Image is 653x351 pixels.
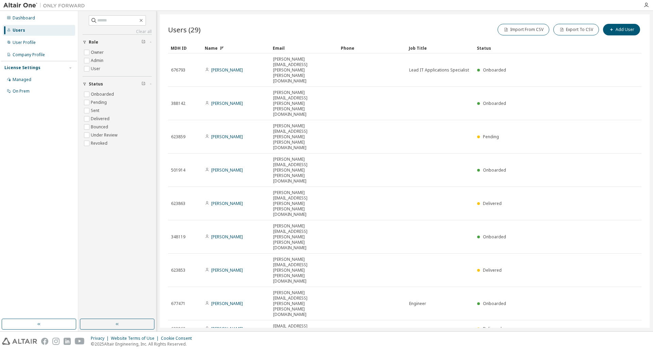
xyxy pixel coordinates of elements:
[483,167,506,173] span: Onboarded
[91,123,110,131] label: Bounced
[171,67,185,73] span: 676793
[211,326,243,332] a: [PERSON_NAME]
[211,167,243,173] a: [PERSON_NAME]
[111,336,161,341] div: Website Terms of Use
[2,338,37,345] img: altair_logo.svg
[89,81,103,87] span: Status
[75,338,85,345] img: youtube.svg
[211,134,243,140] a: [PERSON_NAME]
[91,48,105,57] label: Owner
[211,301,243,306] a: [PERSON_NAME]
[483,326,502,332] span: Delivered
[273,223,335,251] span: [PERSON_NAME][EMAIL_ADDRESS][PERSON_NAME][PERSON_NAME][DOMAIN_NAME]
[553,24,599,35] button: Export To CSV
[211,234,243,240] a: [PERSON_NAME]
[171,326,185,332] span: 623862
[91,131,119,139] label: Under Review
[211,267,243,273] a: [PERSON_NAME]
[41,338,48,345] img: facebook.svg
[13,40,36,45] div: User Profile
[273,190,335,217] span: [PERSON_NAME][EMAIL_ADDRESS][PERSON_NAME][PERSON_NAME][DOMAIN_NAME]
[91,65,102,73] label: User
[483,301,506,306] span: Onboarded
[483,267,502,273] span: Delivered
[483,234,506,240] span: Onboarded
[341,43,403,53] div: Phone
[273,157,335,184] span: [PERSON_NAME][EMAIL_ADDRESS][PERSON_NAME][PERSON_NAME][DOMAIN_NAME]
[498,24,549,35] button: Import From CSV
[91,115,111,123] label: Delivered
[64,338,71,345] img: linkedin.svg
[603,24,640,35] button: Add User
[409,301,426,306] span: Engineer
[91,90,115,98] label: Onboarded
[171,201,185,206] span: 623863
[273,323,335,334] span: [EMAIL_ADDRESS][DOMAIN_NAME]
[13,77,31,82] div: Managed
[483,67,506,73] span: Onboarded
[171,101,185,106] span: 388142
[273,257,335,284] span: [PERSON_NAME][EMAIL_ADDRESS][PERSON_NAME][PERSON_NAME][DOMAIN_NAME]
[483,201,502,206] span: Delivered
[483,100,506,106] span: Onboarded
[91,98,108,107] label: Pending
[83,29,152,34] a: Clear all
[161,336,196,341] div: Cookie Consent
[52,338,60,345] img: instagram.svg
[83,35,152,50] button: Role
[91,341,196,347] p: © 2025 Altair Engineering, Inc. All Rights Reserved.
[141,81,146,87] span: Clear filter
[273,290,335,317] span: [PERSON_NAME][EMAIL_ADDRESS][PERSON_NAME][PERSON_NAME][DOMAIN_NAME]
[211,100,243,106] a: [PERSON_NAME]
[477,43,606,53] div: Status
[91,336,111,341] div: Privacy
[171,301,185,306] span: 677471
[4,65,40,70] div: License Settings
[13,52,45,58] div: Company Profile
[211,67,243,73] a: [PERSON_NAME]
[171,134,185,140] span: 623859
[273,123,335,150] span: [PERSON_NAME][EMAIL_ADDRESS][PERSON_NAME][PERSON_NAME][DOMAIN_NAME]
[273,43,335,53] div: Email
[205,43,267,53] div: Name
[13,28,25,33] div: Users
[273,57,335,84] span: [PERSON_NAME][EMAIL_ADDRESS][PERSON_NAME][PERSON_NAME][DOMAIN_NAME]
[141,39,146,45] span: Clear filter
[409,67,469,73] span: Lead IT Applications Specialist
[89,39,98,45] span: Role
[171,167,185,173] span: 501914
[273,90,335,117] span: [PERSON_NAME][EMAIL_ADDRESS][PERSON_NAME][PERSON_NAME][DOMAIN_NAME]
[91,139,109,147] label: Revoked
[168,25,201,34] span: Users (29)
[171,234,185,240] span: 348119
[13,89,30,94] div: On Prem
[83,77,152,92] button: Status
[409,43,471,53] div: Job Title
[13,15,35,21] div: Dashboard
[91,107,101,115] label: Sent
[91,57,105,65] label: Admin
[171,268,185,273] span: 623853
[171,43,199,53] div: MDH ID
[483,134,499,140] span: Pending
[211,201,243,206] a: [PERSON_NAME]
[3,2,88,9] img: Altair One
